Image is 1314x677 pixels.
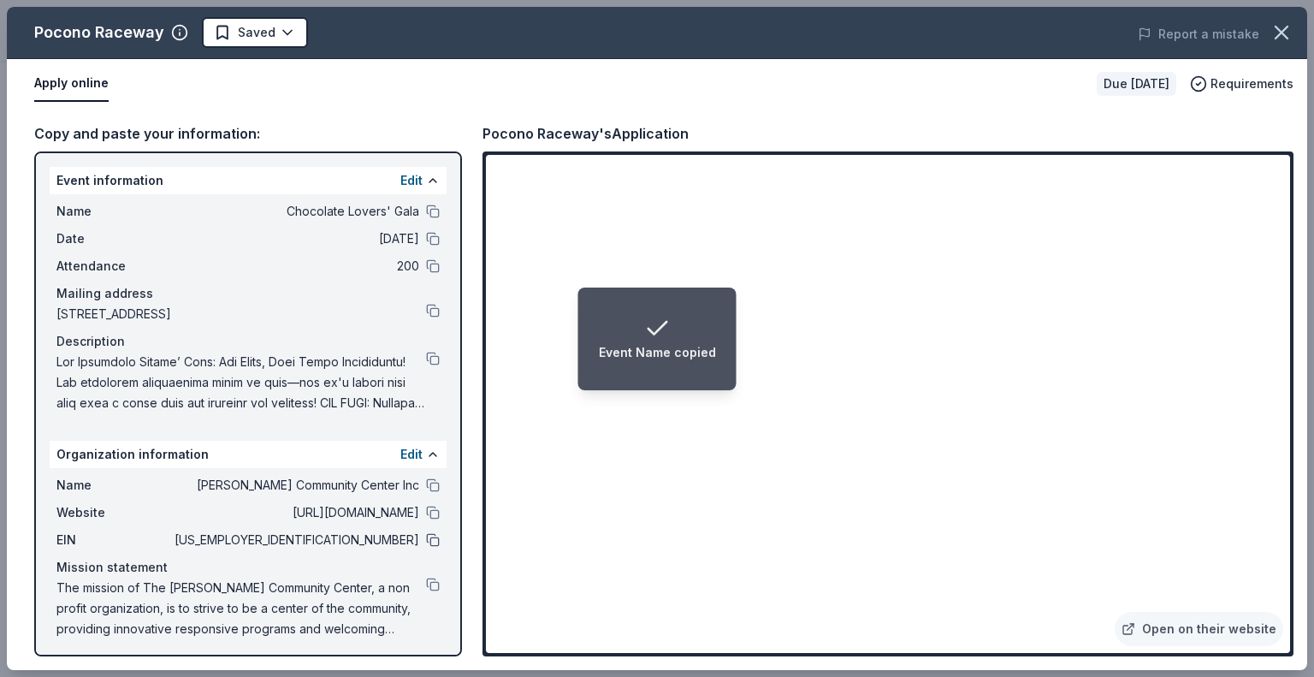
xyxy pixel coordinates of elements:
[599,342,716,363] div: Event Name copied
[34,19,164,46] div: Pocono Raceway
[1115,612,1283,646] a: Open on their website
[171,229,419,249] span: [DATE]
[56,352,426,413] span: Lor Ipsumdolo Sitame’ Cons: Adi Elits, Doei Tempo Incididuntu! Lab etdolorem aliquaenima minim ve...
[56,229,171,249] span: Date
[1138,24,1259,45] button: Report a mistake
[34,122,462,145] div: Copy and paste your information:
[56,530,171,550] span: EIN
[1097,72,1176,96] div: Due [DATE]
[1210,74,1293,94] span: Requirements
[56,475,171,496] span: Name
[56,331,440,352] div: Description
[202,17,308,48] button: Saved
[400,170,423,191] button: Edit
[482,122,689,145] div: Pocono Raceway's Application
[56,201,171,222] span: Name
[56,283,440,304] div: Mailing address
[1190,74,1293,94] button: Requirements
[171,256,419,276] span: 200
[34,66,109,102] button: Apply online
[56,256,171,276] span: Attendance
[171,502,419,523] span: [URL][DOMAIN_NAME]
[171,530,419,550] span: [US_EMPLOYER_IDENTIFICATION_NUMBER]
[171,201,419,222] span: Chocolate Lovers' Gala
[56,502,171,523] span: Website
[56,578,426,639] span: The mission of The [PERSON_NAME] Community Center, a non profit organization, is to strive to be ...
[56,557,440,578] div: Mission statement
[238,22,275,43] span: Saved
[400,444,423,465] button: Edit
[50,441,447,468] div: Organization information
[171,475,419,496] span: [PERSON_NAME] Community Center Inc
[56,304,426,324] span: [STREET_ADDRESS]
[50,167,447,194] div: Event information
